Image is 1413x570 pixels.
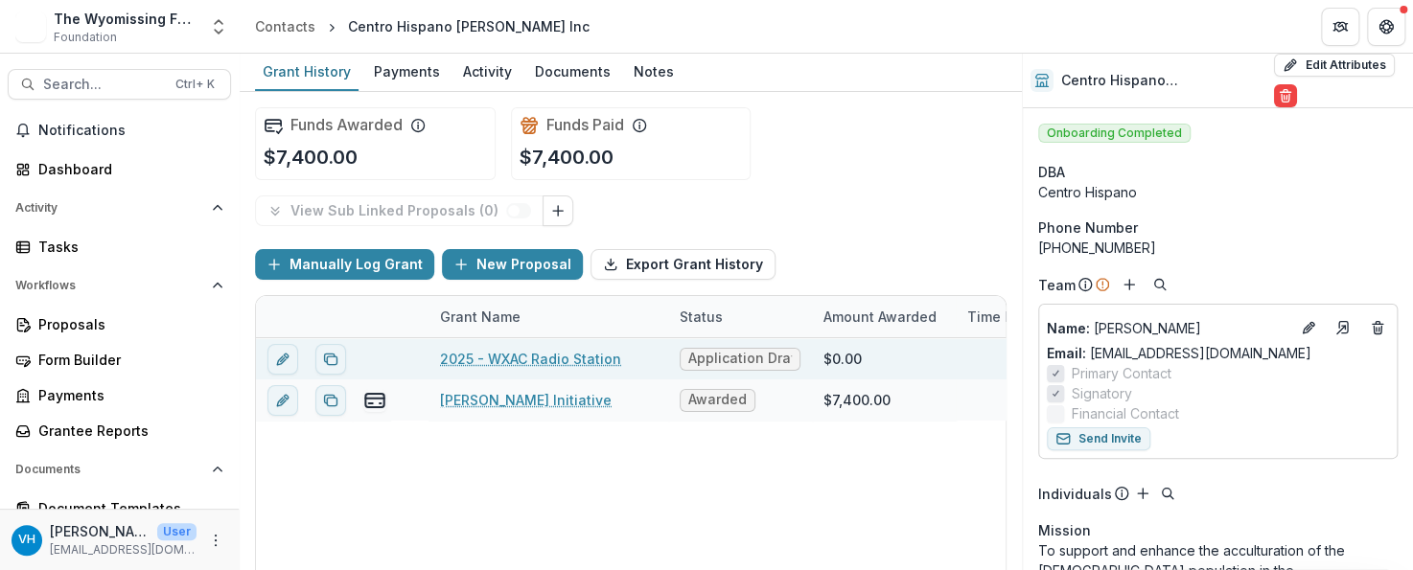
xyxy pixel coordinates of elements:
button: view-payments [363,389,386,412]
h2: Funds Awarded [290,116,403,134]
span: Awarded [688,392,747,408]
button: Export Grant History [591,249,776,280]
a: Document Templates [8,492,231,524]
button: Open Activity [8,193,231,223]
button: Duplicate proposal [315,344,346,375]
p: $7,400.00 [520,143,614,171]
button: Link Grants [543,195,573,226]
button: Search [1156,482,1179,505]
button: Duplicate proposal [315,385,346,416]
p: User [157,523,197,540]
a: Grantee Reports [8,415,231,446]
button: Open entity switcher [205,8,232,46]
a: Dashboard [8,153,231,185]
img: The Wyomissing Foundation [15,11,46,42]
div: $0.00 [823,349,862,369]
button: Partners [1321,8,1359,46]
div: Status [668,296,812,337]
button: Open Workflows [8,270,231,301]
div: Documents [527,57,618,85]
div: Notes [626,57,682,85]
button: Send Invite [1047,427,1150,450]
button: Notifications [8,115,231,146]
span: Mission [1038,520,1091,540]
div: Grant Name [429,307,532,327]
button: Edit [1297,316,1320,339]
a: Grant History [255,54,359,91]
span: Phone Number [1038,217,1138,238]
p: [PERSON_NAME] [1047,318,1289,338]
span: Documents [15,463,204,476]
div: Form Builder [38,350,216,370]
div: Time Period For Grant [956,296,1100,337]
span: Signatory [1072,383,1132,403]
a: Go to contact [1328,312,1358,343]
a: Proposals [8,308,231,340]
div: Dashboard [38,159,216,179]
div: Document Templates [38,498,216,518]
h2: Centro Hispano [PERSON_NAME] Inc [1061,73,1266,89]
button: Search [1148,273,1171,296]
div: Contacts [255,16,315,36]
button: More [204,529,227,552]
a: Name: [PERSON_NAME] [1047,318,1289,338]
span: Search... [43,77,164,93]
div: Valeri Harteg [18,534,35,546]
h2: Funds Paid [546,116,624,134]
span: Primary Contact [1072,363,1171,383]
span: Activity [15,201,204,215]
div: Time Period For Grant [956,307,1100,327]
a: Form Builder [8,344,231,376]
div: Grant Name [429,296,668,337]
div: $7,400.00 [823,390,891,410]
div: Amount Awarded [812,307,948,327]
a: Activity [455,54,520,91]
p: [EMAIL_ADDRESS][DOMAIN_NAME] [50,541,197,559]
button: View Sub Linked Proposals (0) [255,195,544,226]
p: Team [1038,275,1076,295]
a: [PERSON_NAME] Initiative [440,390,612,410]
span: Workflows [15,279,204,292]
button: Add [1118,273,1141,296]
button: Add [1131,482,1154,505]
div: Centro Hispano [PERSON_NAME] Inc [348,16,590,36]
div: [PHONE_NUMBER] [1038,238,1398,258]
span: Email: [1047,345,1086,361]
div: The Wyomissing Foundation [54,9,197,29]
a: Email: [EMAIL_ADDRESS][DOMAIN_NAME] [1047,343,1311,363]
a: Contacts [247,12,323,40]
button: Delete [1274,84,1297,107]
a: Tasks [8,231,231,262]
p: $7,400.00 [264,143,358,171]
nav: breadcrumb [247,12,597,40]
div: Payments [366,57,448,85]
a: Payments [8,379,231,411]
div: Status [668,307,734,327]
span: Notifications [38,123,223,139]
span: Application Draft [688,351,792,367]
a: Payments [366,54,448,91]
button: Search... [8,69,231,100]
span: DBA [1038,162,1065,182]
div: Ctrl + K [172,74,219,95]
div: Tasks [38,237,216,257]
div: Payments [38,385,216,405]
div: Proposals [38,314,216,334]
p: Individuals [1038,484,1112,504]
span: Foundation [54,29,117,46]
div: Centro Hispano [1038,182,1398,202]
button: Get Help [1367,8,1405,46]
button: Manually Log Grant [255,249,434,280]
span: Name : [1047,320,1090,336]
div: Amount Awarded [812,296,956,337]
div: Grant History [255,57,359,85]
span: Financial Contact [1072,403,1179,423]
button: edit [267,385,298,416]
button: Open Documents [8,454,231,485]
button: New Proposal [442,249,583,280]
a: 2025 - WXAC Radio Station [440,349,621,369]
p: [PERSON_NAME] [50,521,150,541]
